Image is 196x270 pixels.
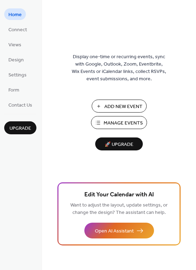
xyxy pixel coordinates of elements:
[9,125,31,132] span: Upgrade
[104,103,142,110] span: Add New Event
[4,8,26,20] a: Home
[84,190,154,200] span: Edit Your Calendar with AI
[8,11,22,19] span: Home
[4,121,36,134] button: Upgrade
[84,223,154,238] button: Open AI Assistant
[4,84,23,95] a: Form
[8,87,19,94] span: Form
[4,54,28,65] a: Design
[92,100,147,113] button: Add New Event
[4,23,31,35] a: Connect
[95,228,134,235] span: Open AI Assistant
[8,56,24,64] span: Design
[99,140,139,149] span: 🚀 Upgrade
[8,102,32,109] span: Contact Us
[95,137,143,150] button: 🚀 Upgrade
[104,120,143,127] span: Manage Events
[4,99,36,110] a: Contact Us
[8,26,27,34] span: Connect
[70,201,168,217] span: Want to adjust the layout, update settings, or change the design? The assistant can help.
[8,41,21,49] span: Views
[4,39,26,50] a: Views
[91,116,147,129] button: Manage Events
[4,69,31,80] a: Settings
[72,53,166,83] span: Display one-time or recurring events, sync with Google, Outlook, Zoom, Eventbrite, Wix Events or ...
[8,72,27,79] span: Settings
